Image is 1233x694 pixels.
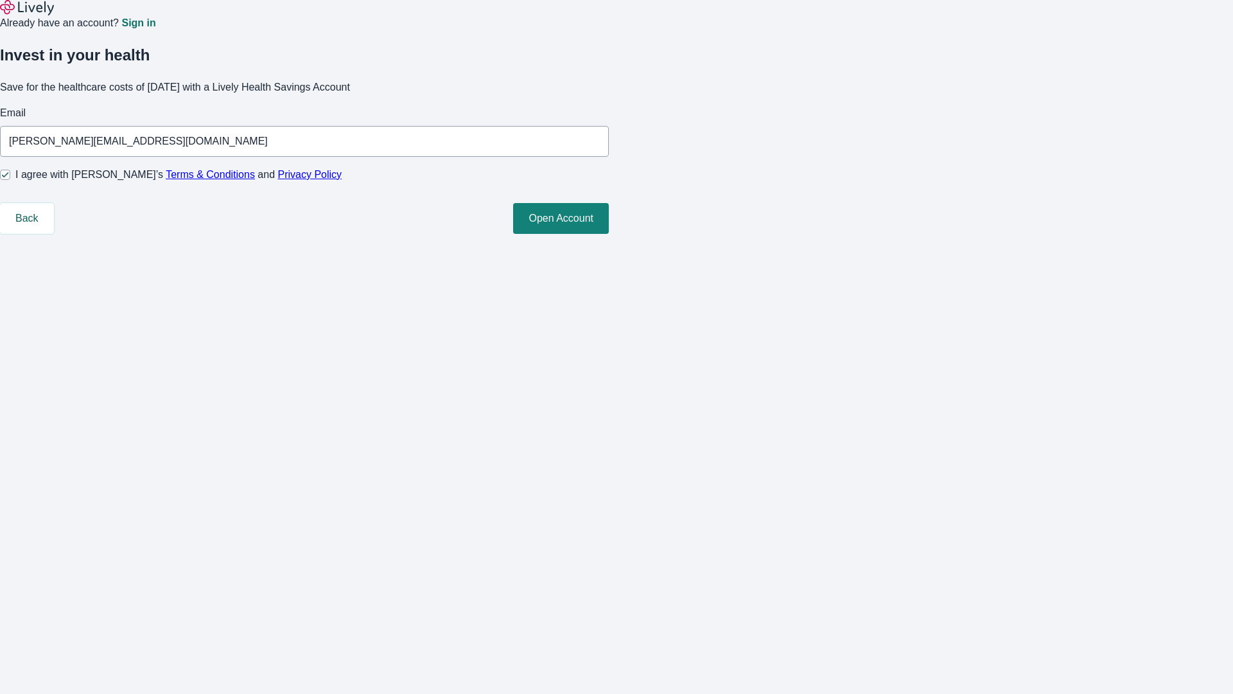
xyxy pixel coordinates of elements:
span: I agree with [PERSON_NAME]’s and [15,167,342,182]
a: Privacy Policy [278,169,342,180]
button: Open Account [513,203,609,234]
a: Terms & Conditions [166,169,255,180]
a: Sign in [121,18,155,28]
